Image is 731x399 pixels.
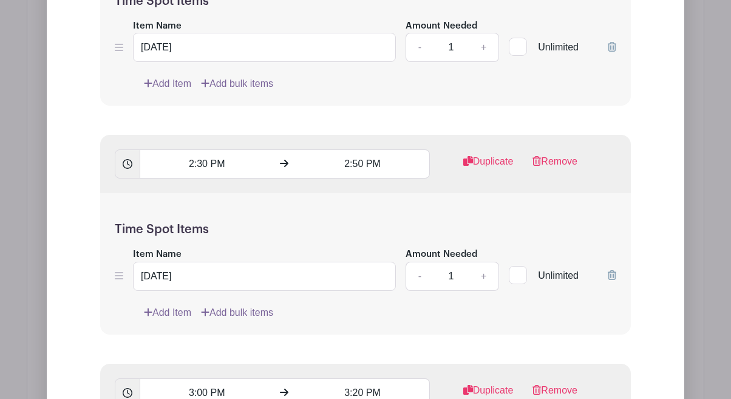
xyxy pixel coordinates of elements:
[406,262,433,291] a: -
[406,33,433,62] a: -
[532,154,577,179] a: Remove
[201,77,273,91] a: Add bulk items
[133,248,182,262] label: Item Name
[538,270,579,281] span: Unlimited
[144,77,191,91] a: Add Item
[201,305,273,320] a: Add bulk items
[406,19,477,33] label: Amount Needed
[133,33,396,62] input: e.g. Snacks or Check-in Attendees
[133,19,182,33] label: Item Name
[115,222,616,237] h5: Time Spot Items
[144,305,191,320] a: Add Item
[469,262,499,291] a: +
[469,33,499,62] a: +
[406,248,477,262] label: Amount Needed
[296,149,429,179] input: Set End Time
[463,154,514,179] a: Duplicate
[133,262,396,291] input: e.g. Snacks or Check-in Attendees
[140,149,273,179] input: Set Start Time
[538,42,579,52] span: Unlimited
